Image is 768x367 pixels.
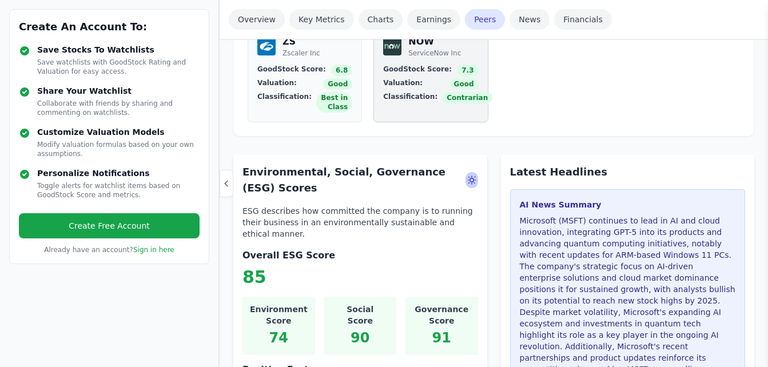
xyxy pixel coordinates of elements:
a: Sign in here [133,246,174,254]
div: NOW [408,35,461,49]
img: Zscaler Inc Logo [257,37,276,55]
p: Toggle alerts for watchlist items based on GoodStock Score and metrics. [37,181,200,200]
h4: Governance Score [412,304,471,326]
span: Good [323,78,352,90]
span: 7.3 [457,65,478,76]
h4: Personalize Notifications [37,167,200,179]
h2: Environmental, Social, Governance (ESG) Scores [242,164,461,196]
span: Classification: [257,92,312,113]
span: Contrarian [442,92,492,103]
h4: Customize Valuation Models [37,126,200,138]
p: Save watchlists with GoodStock Rating and Valuation for easy access. [37,58,200,76]
span: Classification: [383,92,437,103]
div: 74 [249,329,308,347]
p: ESG describes how committed the company is to running their business in an environmentally sustai... [242,205,478,240]
div: Zscaler Inc [282,49,320,58]
span: GoodStock Score: [383,65,452,76]
div: ServiceNow Inc [408,49,461,58]
div: ZS [282,35,320,49]
p: Collaborate with friends by sharing and commenting on watchlists. [37,99,200,117]
a: Earnings [407,9,460,30]
h3: Overall ESG Score [242,249,478,262]
div: 85 [242,267,478,288]
span: GoodStock Score: [257,65,326,76]
h4: Save Stocks To Watchlists [37,44,200,55]
a: ServiceNow Inc Logo NOW ServiceNow Inc GoodStock Score: 7.3 Valuation: Good Classification: Contr... [373,25,488,122]
img: ServiceNow Inc Logo [383,37,401,55]
span: Ask AI [465,172,478,188]
a: Zscaler Inc Logo ZS Zscaler Inc GoodStock Score: 6.8 Valuation: Good Classification: Best in Class [248,25,362,122]
a: Charts [359,9,403,30]
a: Financials [554,9,612,30]
h3: AI News Summary [520,199,736,210]
span: Valuation: [257,78,297,90]
a: Overview [229,9,285,30]
p: Modify valuation formulas based on your own assumptions. [37,140,200,158]
span: 6.8 [331,65,352,76]
p: Already have an account? [19,245,200,254]
span: Good [449,78,479,90]
h3: Create An Account To: [19,19,200,35]
a: Key Metrics [289,9,354,30]
h4: Environment Score [249,304,308,326]
h4: Share Your Watchlist [37,85,200,97]
h4: Social Score [331,304,390,326]
span: Valuation: [383,78,423,90]
h2: Latest Headlines [510,164,607,180]
a: News [510,9,550,30]
span: Best in Class [316,92,352,113]
a: Create Free Account [19,213,200,238]
a: Peers [465,9,505,30]
div: 91 [412,329,471,347]
div: 90 [331,329,390,347]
